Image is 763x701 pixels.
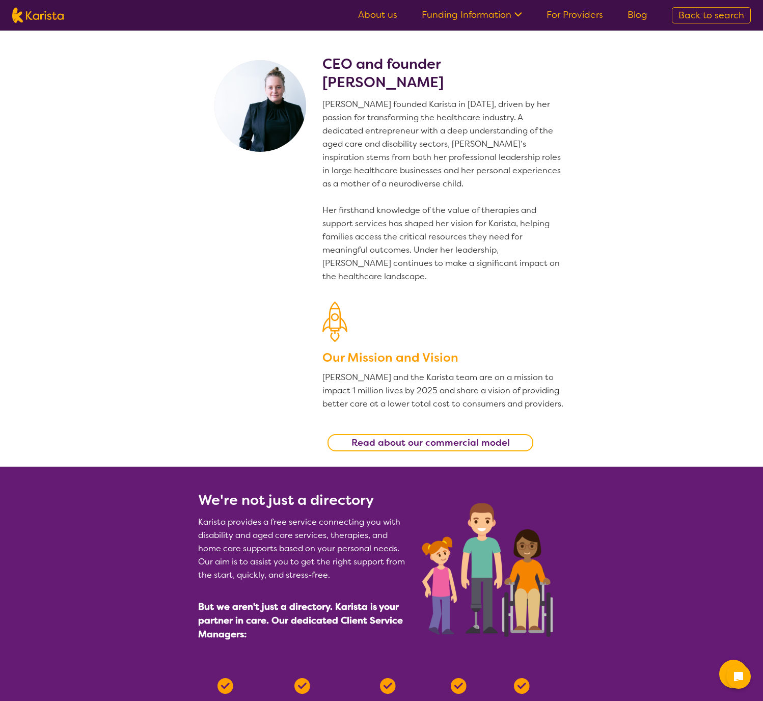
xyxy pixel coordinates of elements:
[358,9,397,21] a: About us
[322,348,565,367] h3: Our Mission and Vision
[322,371,565,411] p: [PERSON_NAME] and the Karista team are on a mission to impact 1 million lives by 2025 and share a...
[628,9,647,21] a: Blog
[322,98,565,283] p: [PERSON_NAME] founded Karista in [DATE], driven by her passion for transforming the healthcare in...
[678,9,744,21] span: Back to search
[514,678,530,694] img: Tick
[322,55,565,92] h2: CEO and founder [PERSON_NAME]
[12,8,64,23] img: Karista logo
[451,678,467,694] img: Tick
[198,491,410,509] h2: We're not just a directory
[422,503,553,637] img: Participants
[351,437,510,449] b: Read about our commercial model
[294,678,310,694] img: Tick
[672,7,751,23] a: Back to search
[719,660,748,688] button: Channel Menu
[322,302,347,342] img: Our Mission
[198,516,410,582] p: Karista provides a free service connecting you with disability and aged care services, therapies,...
[422,9,522,21] a: Funding Information
[198,601,403,640] span: But we aren't just a directory. Karista is your partner in care. Our dedicated Client Service Man...
[547,9,603,21] a: For Providers
[380,678,396,694] img: Tick
[217,678,233,694] img: Tick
